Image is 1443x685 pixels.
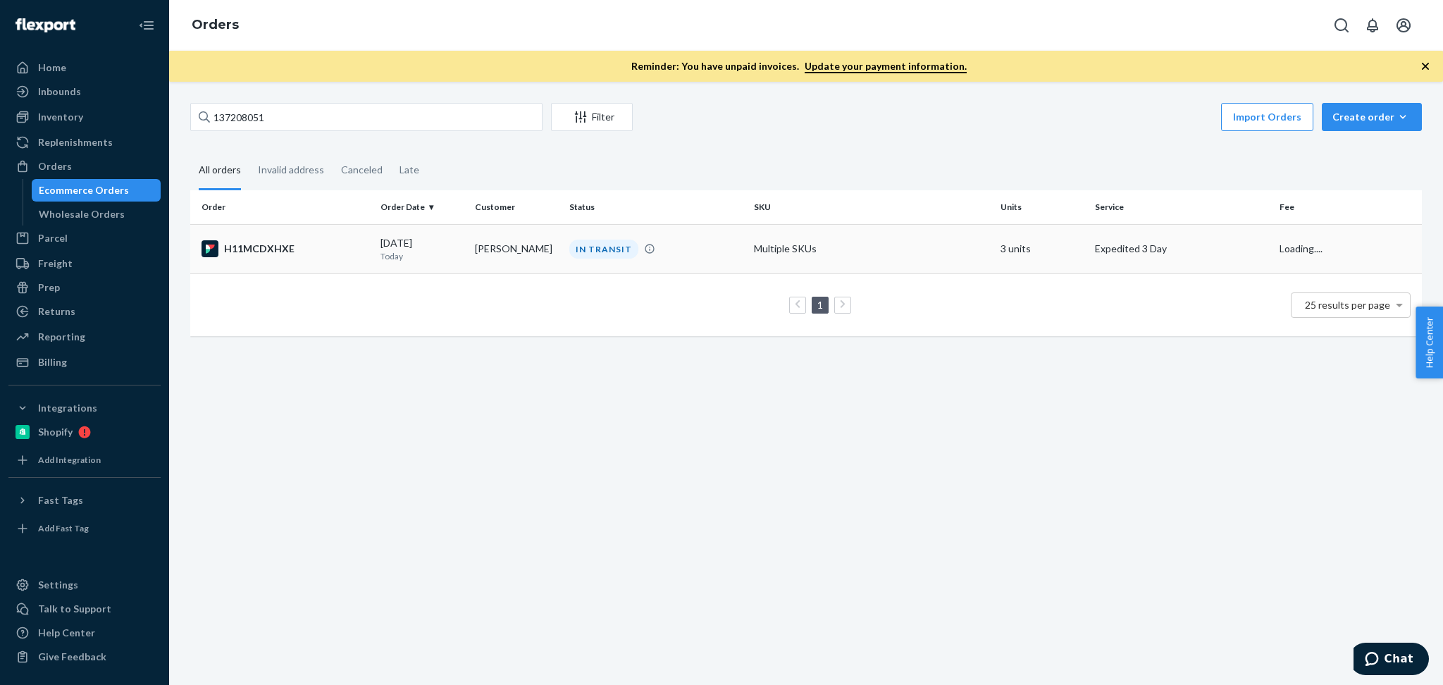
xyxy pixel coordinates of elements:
[551,103,633,131] button: Filter
[8,598,161,620] button: Talk to Support
[8,276,161,299] a: Prep
[552,110,632,124] div: Filter
[8,646,161,668] button: Give Feedback
[995,190,1089,224] th: Units
[8,155,161,178] a: Orders
[8,80,161,103] a: Inbounds
[38,626,95,640] div: Help Center
[569,240,638,259] div: IN TRANSIT
[38,110,83,124] div: Inventory
[38,578,78,592] div: Settings
[38,493,83,507] div: Fast Tags
[16,18,75,32] img: Flexport logo
[38,454,101,466] div: Add Integration
[38,231,68,245] div: Parcel
[39,207,125,221] div: Wholesale Orders
[8,326,161,348] a: Reporting
[38,135,113,149] div: Replenishments
[8,56,161,79] a: Home
[202,240,369,257] div: H11MCDXHXE
[1389,11,1418,39] button: Open account menu
[564,190,748,224] th: Status
[1354,643,1429,678] iframe: Opens a widget where you can chat to one of our agents
[1221,103,1313,131] button: Import Orders
[400,152,419,188] div: Late
[1274,224,1422,273] td: Loading....
[8,131,161,154] a: Replenishments
[1305,299,1390,311] span: 25 results per page
[995,224,1089,273] td: 3 units
[1095,242,1268,256] p: Expedited 3 Day
[1089,190,1274,224] th: Service
[38,355,67,369] div: Billing
[475,201,558,213] div: Customer
[32,203,161,226] a: Wholesale Orders
[8,489,161,512] button: Fast Tags
[805,60,967,73] a: Update your payment information.
[192,17,239,32] a: Orders
[1322,103,1422,131] button: Create order
[38,330,85,344] div: Reporting
[8,449,161,471] a: Add Integration
[38,280,60,295] div: Prep
[341,152,383,188] div: Canceled
[38,257,73,271] div: Freight
[8,351,161,374] a: Billing
[380,236,464,262] div: [DATE]
[8,227,161,249] a: Parcel
[38,304,75,319] div: Returns
[38,401,97,415] div: Integrations
[8,397,161,419] button: Integrations
[8,252,161,275] a: Freight
[32,179,161,202] a: Ecommerce Orders
[38,602,111,616] div: Talk to Support
[1332,110,1411,124] div: Create order
[258,152,324,188] div: Invalid address
[38,522,89,534] div: Add Fast Tag
[8,300,161,323] a: Returns
[1416,307,1443,378] button: Help Center
[815,299,826,311] a: Page 1 is your current page
[8,622,161,644] a: Help Center
[631,59,967,73] p: Reminder: You have unpaid invoices.
[1274,190,1422,224] th: Fee
[38,61,66,75] div: Home
[180,5,250,46] ol: breadcrumbs
[38,85,81,99] div: Inbounds
[190,190,375,224] th: Order
[8,106,161,128] a: Inventory
[8,421,161,443] a: Shopify
[1327,11,1356,39] button: Open Search Box
[1358,11,1387,39] button: Open notifications
[748,224,995,273] td: Multiple SKUs
[132,11,161,39] button: Close Navigation
[375,190,469,224] th: Order Date
[469,224,564,273] td: [PERSON_NAME]
[748,190,995,224] th: SKU
[38,425,73,439] div: Shopify
[199,152,241,190] div: All orders
[8,517,161,540] a: Add Fast Tag
[39,183,129,197] div: Ecommerce Orders
[8,574,161,596] a: Settings
[190,103,543,131] input: Search orders
[38,159,72,173] div: Orders
[380,250,464,262] p: Today
[38,650,106,664] div: Give Feedback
